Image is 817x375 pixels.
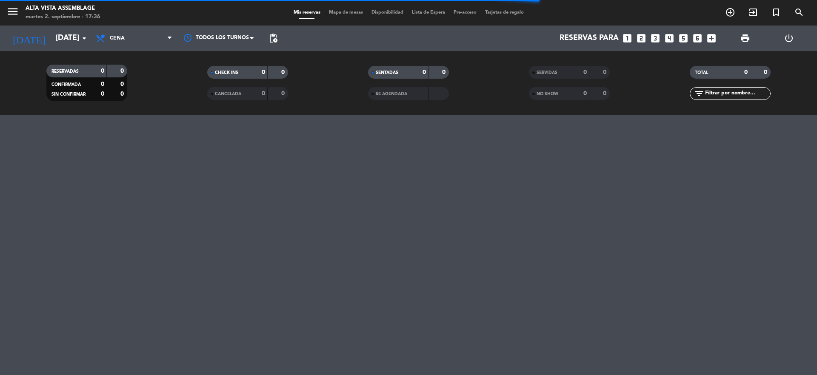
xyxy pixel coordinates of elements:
strong: 0 [262,91,265,97]
i: looks_one [622,33,633,44]
div: LOG OUT [767,26,811,51]
span: Mis reservas [289,10,325,15]
input: Filtrar por nombre... [704,89,770,98]
i: menu [6,5,19,18]
strong: 0 [583,91,587,97]
strong: 0 [583,69,587,75]
span: Cena [110,35,125,41]
span: Reservas para [560,34,619,43]
div: martes 2. septiembre - 17:36 [26,13,100,21]
i: [DATE] [6,29,51,48]
strong: 0 [281,69,286,75]
span: Tarjetas de regalo [481,10,528,15]
i: power_settings_new [784,33,794,43]
i: arrow_drop_down [79,33,89,43]
strong: 0 [120,68,126,74]
strong: 0 [764,69,769,75]
i: exit_to_app [748,7,758,17]
span: RESERVADAS [51,69,79,74]
i: search [794,7,804,17]
span: CONFIRMADA [51,82,81,87]
span: Disponibilidad [367,10,408,15]
span: Mapa de mesas [325,10,367,15]
button: menu [6,5,19,21]
strong: 0 [744,69,748,75]
span: Lista de Espera [408,10,449,15]
strong: 0 [101,81,104,87]
i: filter_list [694,88,704,99]
strong: 0 [120,91,126,97]
strong: 0 [101,68,104,74]
i: add_circle_outline [725,7,735,17]
span: TOTAL [695,71,708,75]
span: pending_actions [268,33,278,43]
span: SENTADAS [376,71,398,75]
i: looks_two [636,33,647,44]
span: Pre-acceso [449,10,481,15]
strong: 0 [603,69,608,75]
i: looks_3 [650,33,661,44]
strong: 0 [101,91,104,97]
strong: 0 [120,81,126,87]
i: add_box [706,33,717,44]
strong: 0 [442,69,447,75]
span: CANCELADA [215,92,241,96]
i: looks_4 [664,33,675,44]
span: CHECK INS [215,71,238,75]
span: SERVIDAS [537,71,557,75]
i: turned_in_not [771,7,781,17]
strong: 0 [423,69,426,75]
strong: 0 [603,91,608,97]
strong: 0 [281,91,286,97]
i: looks_5 [678,33,689,44]
i: looks_6 [692,33,703,44]
span: NO SHOW [537,92,558,96]
span: print [740,33,750,43]
span: SIN CONFIRMAR [51,92,86,97]
div: Alta Vista Assemblage [26,4,100,13]
span: RE AGENDADA [376,92,407,96]
strong: 0 [262,69,265,75]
